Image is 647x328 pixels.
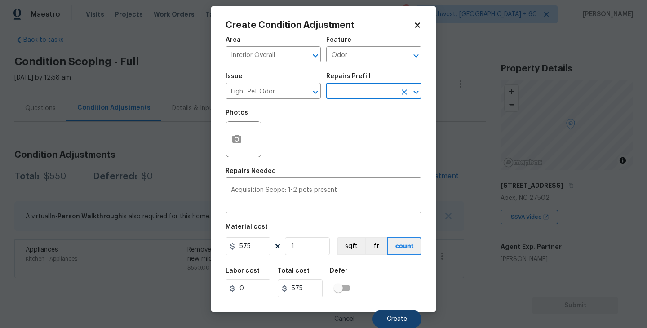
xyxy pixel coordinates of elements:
[226,21,413,30] h2: Create Condition Adjustment
[410,49,422,62] button: Open
[337,237,365,255] button: sqft
[326,73,371,80] h5: Repairs Prefill
[226,110,248,116] h5: Photos
[387,237,421,255] button: count
[330,268,348,274] h5: Defer
[309,49,322,62] button: Open
[387,316,407,323] span: Create
[278,268,310,274] h5: Total cost
[372,310,421,328] button: Create
[226,268,260,274] h5: Labor cost
[226,73,243,80] h5: Issue
[398,86,411,98] button: Clear
[334,316,355,323] span: Cancel
[309,86,322,98] button: Open
[226,224,268,230] h5: Material cost
[320,310,369,328] button: Cancel
[410,86,422,98] button: Open
[365,237,387,255] button: ft
[231,187,416,206] textarea: Acquisition Scope: 1-2 pets present
[226,168,276,174] h5: Repairs Needed
[226,37,241,43] h5: Area
[326,37,351,43] h5: Feature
